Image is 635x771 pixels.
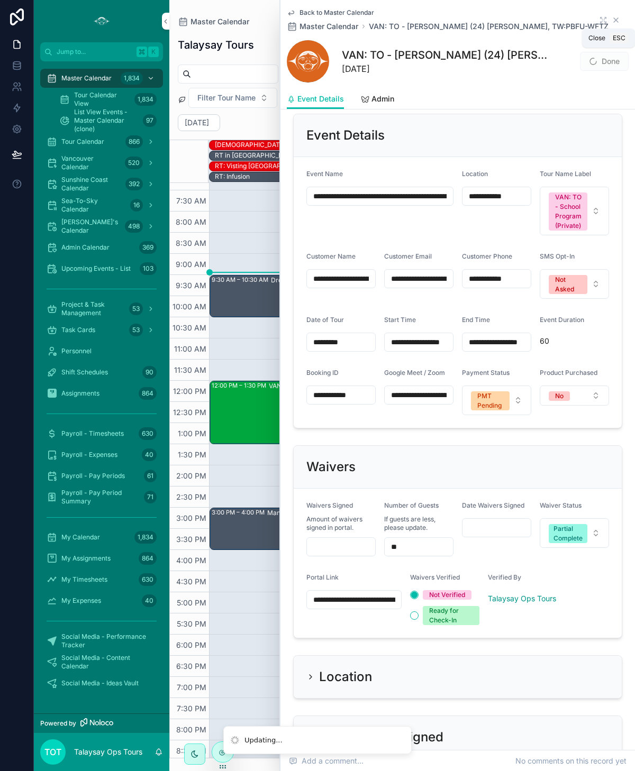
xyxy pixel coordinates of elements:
[488,593,556,604] span: Talaysay Ops Tours
[215,161,313,171] div: RT: Visting England
[74,747,142,757] p: Talaysay Ops Tours
[40,363,163,382] a: Shift Schedules90
[173,217,209,226] span: 8:00 AM
[174,556,209,565] span: 4:00 PM
[215,151,297,160] div: RT in UK
[175,450,209,459] span: 1:30 PM
[34,61,169,706] div: scrollable content
[61,472,125,480] span: Payroll - Pay Periods
[361,89,394,111] a: Admin
[174,577,209,586] span: 4:30 PM
[40,424,163,443] a: Payroll - Timesheets630
[40,653,163,672] a: Social Media - Content Calendar
[170,323,209,332] span: 10:30 AM
[61,654,152,671] span: Social Media - Content Calendar
[61,264,131,273] span: Upcoming Events - List
[174,662,209,671] span: 6:30 PM
[342,62,549,75] span: [DATE]
[515,756,627,766] span: No comments on this record yet
[371,94,394,104] span: Admin
[429,606,473,625] div: Ready for Check-In
[61,197,126,214] span: Sea-To-Sky Calendar
[306,369,339,377] span: Booking ID
[369,21,609,32] a: VAN: TO - [PERSON_NAME] (24) [PERSON_NAME], TW:PBFU-WFTZ
[215,162,313,170] div: RT: Visting [GEOGRAPHIC_DATA]
[174,704,209,713] span: 7:30 PM
[174,598,209,607] span: 5:00 PM
[57,48,132,56] span: Jump to...
[271,276,367,284] div: Drop-in to see [PERSON_NAME]
[143,114,157,127] div: 97
[40,719,76,728] span: Powered by
[297,94,344,104] span: Event Details
[142,366,157,379] div: 90
[61,533,100,541] span: My Calendar
[40,320,163,339] a: Task Cards53
[178,38,254,52] h1: Talaysay Tours
[74,91,130,108] span: Tour Calendar View
[61,176,121,192] span: Sunshine Coast Calendar
[44,746,61,758] span: TOT
[185,117,209,128] h2: [DATE]
[540,170,591,178] span: Tour Name Label
[171,365,209,374] span: 11:30 AM
[140,262,157,275] div: 103
[588,34,605,42] span: Close
[121,72,143,85] div: 1,834
[125,220,143,233] div: 498
[306,515,376,532] span: Amount of waivers signed in portal.
[306,573,339,581] span: Portal Link
[142,448,157,461] div: 40
[244,735,283,746] div: Updating...
[384,316,416,324] span: Start Time
[410,573,460,581] span: Waivers Verified
[134,531,157,544] div: 1,834
[93,13,110,30] img: App logo
[173,260,209,269] span: 9:00 AM
[174,471,209,480] span: 2:00 PM
[287,89,344,109] a: Event Details
[40,299,163,318] a: Project & Task Management53
[210,381,389,444] div: 12:00 PM – 1:30 PMVAN: TT - [PERSON_NAME] (2) [PERSON_NAME], TW:NAGE-FETC
[215,151,297,160] div: RT in [GEOGRAPHIC_DATA]
[384,515,453,532] span: If guests are less, please update.
[540,501,582,509] span: Waiver Status
[215,140,376,150] div: SHAE: Visit to Japan
[40,69,163,88] a: Master Calendar1,834
[197,93,256,103] span: Filter Tour Name
[306,127,385,144] h2: Event Details
[488,573,521,581] span: Verified By
[40,132,163,151] a: Tour Calendar866
[149,48,158,56] span: K
[40,445,163,464] a: Payroll - Expenses40
[125,157,143,169] div: 520
[477,391,503,410] div: PMT Pending
[215,172,250,181] div: RT: Infusion
[306,458,356,475] h2: Waivers
[139,573,157,586] div: 630
[215,141,376,149] div: [DEMOGRAPHIC_DATA]: Visit to [GEOGRAPHIC_DATA]
[40,259,163,278] a: Upcoming Events - List103
[61,368,108,377] span: Shift Schedules
[61,300,125,317] span: Project & Task Management
[61,451,117,459] span: Payroll - Expenses
[289,756,364,766] span: Add a comment...
[61,347,92,355] span: Personnel
[188,88,277,108] button: Select Button
[134,93,157,106] div: 1,834
[171,344,209,353] span: 11:00 AM
[462,385,531,415] button: Select Button
[61,429,124,438] span: Payroll - Timesheets
[40,42,163,61] button: Jump to...K
[190,16,249,27] span: Master Calendar
[139,387,157,400] div: 864
[174,513,209,522] span: 3:00 PM
[287,21,358,32] a: Master Calendar
[53,90,163,109] a: Tour Calendar View1,834
[139,552,157,565] div: 864
[61,389,99,398] span: Assignments
[40,238,163,257] a: Admin Calendar369
[174,725,209,734] span: 8:00 PM
[306,252,356,260] span: Customer Name
[540,385,609,406] button: Select Button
